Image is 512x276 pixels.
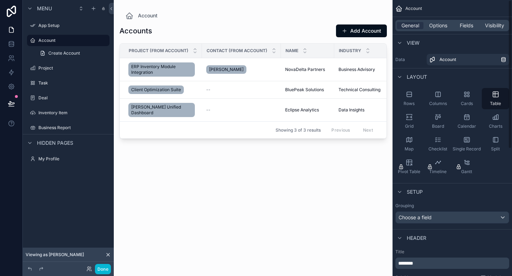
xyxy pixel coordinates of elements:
div: scrollable content [395,258,509,269]
label: Business Report [38,125,108,131]
label: Data [395,57,424,62]
span: Showing 3 of 3 results [276,127,321,133]
span: Board [432,123,444,129]
label: Grouping [395,203,414,209]
span: Timeline [429,169,447,175]
span: Name [286,48,298,54]
span: Visibility [485,22,504,29]
button: Gantt [453,156,480,177]
span: General [401,22,419,29]
span: Columns [429,101,447,106]
button: Checklist [424,133,452,155]
span: Cards [461,101,473,106]
button: Timeline [424,156,452,177]
span: Header [407,234,426,242]
label: Deal [38,95,108,101]
span: Checklist [428,146,447,152]
span: Gantt [461,169,472,175]
label: Inventory Item [38,110,108,116]
span: Hidden pages [37,139,73,147]
span: Options [429,22,447,29]
button: Columns [424,88,452,109]
span: Rows [404,101,415,106]
button: Cards [453,88,480,109]
button: Pivot Table [395,156,423,177]
a: Deal [27,92,110,104]
button: Choose a field [395,211,509,223]
button: Single Record [453,133,480,155]
a: Create Account [36,48,110,59]
span: View [407,39,420,46]
span: Fields [460,22,473,29]
a: Account [27,35,110,46]
a: Business Report [27,122,110,133]
span: Calendar [458,123,476,129]
a: Project [27,62,110,74]
label: Title [395,249,509,255]
span: Account [439,57,456,62]
span: Map [405,146,414,152]
span: Charts [489,123,502,129]
span: Viewing as [PERSON_NAME] [26,252,84,258]
button: Rows [395,88,423,109]
span: Industry [339,48,361,54]
span: Choose a field [399,214,432,220]
button: Map [395,133,423,155]
label: My Profile [38,156,108,162]
span: Grid [405,123,414,129]
a: Account [427,54,509,65]
span: Menu [37,5,52,12]
span: Table [490,101,501,106]
label: Account [38,38,105,43]
button: Grid [395,111,423,132]
span: Contact (from Account) [207,48,267,54]
button: Charts [482,111,509,132]
span: Project (from Account) [129,48,188,54]
span: Single Record [453,146,481,152]
a: My Profile [27,153,110,165]
span: Setup [407,188,423,195]
a: App Setup [27,20,110,31]
button: Calendar [453,111,480,132]
span: Account [405,6,422,11]
label: Task [38,80,108,86]
span: Create Account [48,50,80,56]
label: App Setup [38,23,108,28]
button: Board [424,111,452,132]
button: Split [482,133,509,155]
a: Task [27,77,110,89]
label: Project [38,65,108,71]
a: Inventory Item [27,107,110,118]
span: Split [491,146,500,152]
span: Layout [407,73,427,81]
span: Pivot Table [398,169,420,175]
button: Table [482,88,509,109]
button: Done [95,264,111,274]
